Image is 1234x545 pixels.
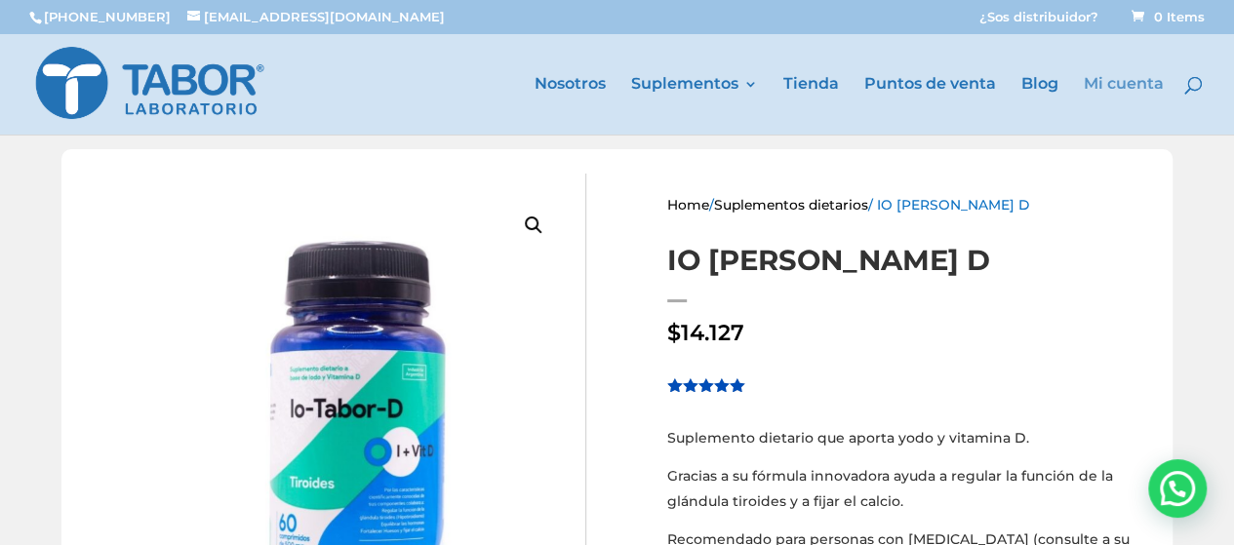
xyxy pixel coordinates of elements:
a: ¿Sos distribuidor? [979,11,1098,33]
a: Nosotros [535,77,606,135]
a: Puntos de venta [864,77,996,135]
p: Gracias a su fórmula innovadora ayuda a regular la función de la glándula tiroides y a fijar el c... [667,464,1153,527]
a: Mi cuenta [1084,77,1164,135]
a: [PHONE_NUMBER] [44,9,171,24]
img: Laboratorio Tabor [33,43,266,124]
a: [EMAIL_ADDRESS][DOMAIN_NAME] [187,9,445,24]
a: 0 Items [1128,9,1205,24]
a: Tienda [783,77,839,135]
nav: Breadcrumb [667,193,1153,223]
a: Blog [1021,77,1058,135]
span: $ [667,319,681,346]
a: Home [667,197,709,213]
p: Suplemento dietario que aporta yodo y vitamina D. [667,426,1153,465]
bdi: 14.127 [667,319,744,346]
div: Valorado en 4.92 de 5 [667,377,746,392]
a: Suplementos dietarios [714,197,868,213]
a: Suplementos [631,77,758,135]
h1: IO [PERSON_NAME] D [667,241,1153,281]
a: View full-screen image gallery [516,208,551,243]
span: Valorado sobre 5 basado en puntuaciones de clientes [667,377,745,487]
span: 0 Items [1132,9,1205,24]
